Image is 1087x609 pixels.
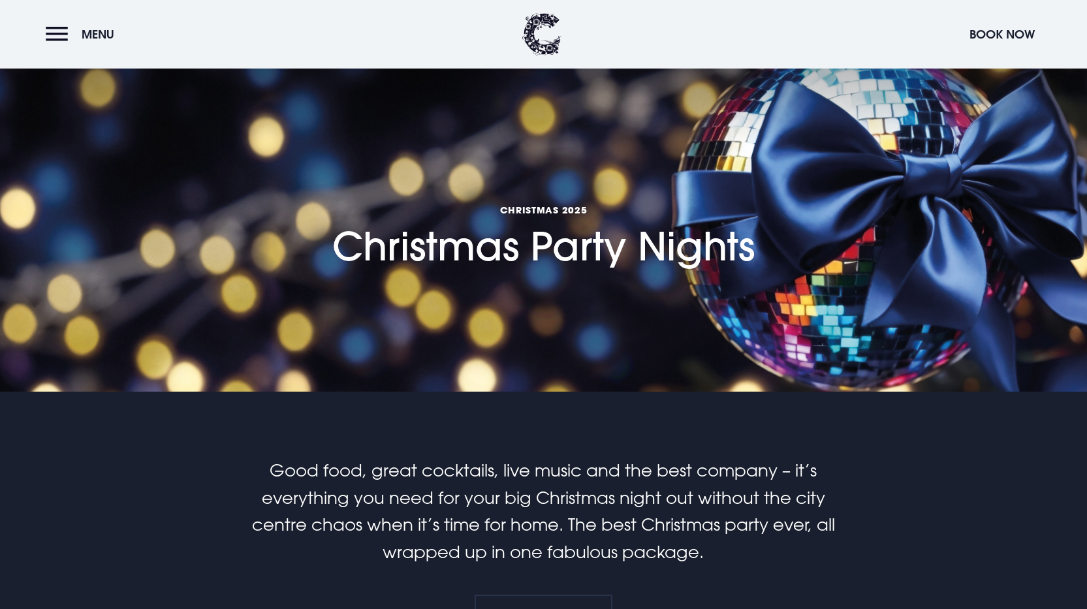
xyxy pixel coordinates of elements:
img: Clandeboye Lodge [522,13,561,55]
span: Christmas 2025 [332,204,755,216]
button: Book Now [963,20,1041,48]
h1: Christmas Party Nights [332,129,755,270]
button: Menu [46,20,121,48]
span: Menu [82,27,114,42]
p: Good food, great cocktails, live music and the best company – it’s everything you need for your b... [232,457,854,565]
